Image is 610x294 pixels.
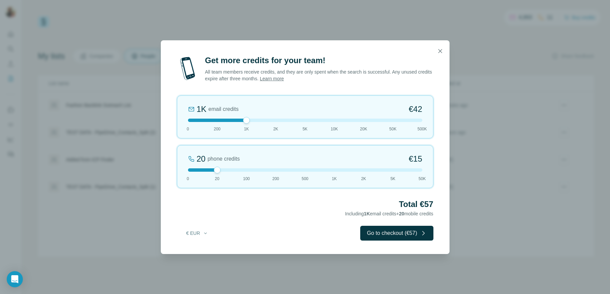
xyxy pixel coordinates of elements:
[364,211,370,216] span: 1K
[332,176,337,182] span: 1K
[187,126,189,132] span: 0
[273,126,278,132] span: 2K
[360,126,367,132] span: 20K
[390,176,395,182] span: 5K
[207,155,240,163] span: phone credits
[244,126,249,132] span: 1K
[197,154,206,164] div: 20
[214,126,221,132] span: 200
[361,176,366,182] span: 2K
[417,126,427,132] span: 500K
[215,176,219,182] span: 20
[187,176,189,182] span: 0
[177,199,433,210] h2: Total €57
[360,226,433,241] button: Go to checkout (€57)
[419,176,426,182] span: 50K
[205,69,433,82] p: All team members receive credits, and they are only spent when the search is successful. Any unus...
[260,76,284,81] a: Learn more
[272,176,279,182] span: 200
[409,104,422,115] span: €42
[301,176,308,182] span: 500
[345,211,433,216] span: Including email credits + mobile credits
[182,227,213,239] button: € EUR
[208,105,239,113] span: email credits
[177,55,198,82] img: mobile-phone
[243,176,250,182] span: 100
[302,126,308,132] span: 5K
[409,154,422,164] span: €15
[389,126,396,132] span: 50K
[399,211,405,216] span: 20
[331,126,338,132] span: 10K
[197,104,206,115] div: 1K
[7,271,23,287] div: Open Intercom Messenger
